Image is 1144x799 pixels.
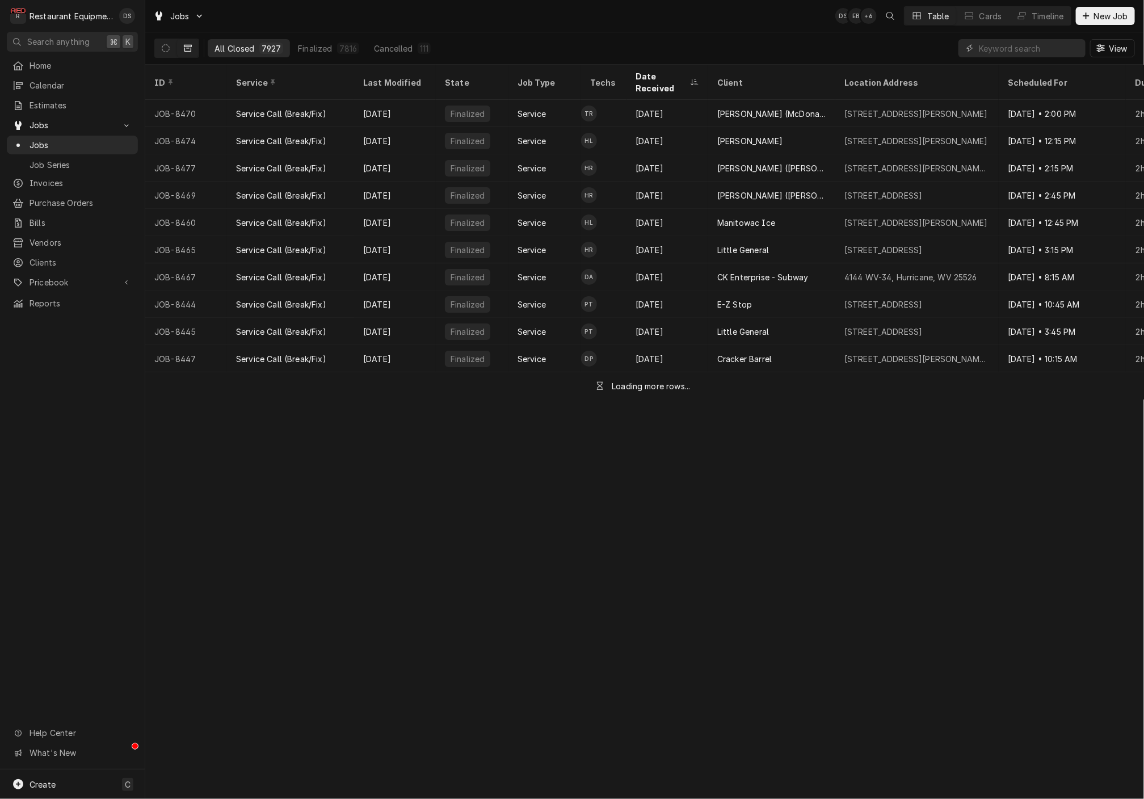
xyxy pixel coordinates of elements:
[449,353,486,365] div: Finalized
[844,135,988,147] div: [STREET_ADDRESS][PERSON_NAME]
[844,108,988,120] div: [STREET_ADDRESS][PERSON_NAME]
[119,8,135,24] div: Derek Stewart's Avatar
[7,32,138,52] button: Search anything⌘K
[626,127,708,154] div: [DATE]
[626,318,708,345] div: [DATE]
[626,236,708,263] div: [DATE]
[1107,43,1130,54] span: View
[999,236,1126,263] div: [DATE] • 3:15 PM
[518,326,546,338] div: Service
[145,291,227,318] div: JOB-8444
[581,133,597,149] div: Huston Lewis's Avatar
[339,43,357,54] div: 7816
[236,244,326,256] div: Service Call (Break/Fix)
[717,326,769,338] div: Little General
[626,291,708,318] div: [DATE]
[518,271,546,283] div: Service
[999,154,1126,182] div: [DATE] • 2:15 PM
[881,7,899,25] button: Open search
[7,233,138,252] a: Vendors
[999,127,1126,154] div: [DATE] • 12:15 PM
[844,271,977,283] div: 4144 WV-34, Hurricane, WV 25526
[999,263,1126,291] div: [DATE] • 8:15 AM
[449,244,486,256] div: Finalized
[7,213,138,232] a: Bills
[445,77,499,89] div: State
[581,323,597,339] div: Paxton Turner's Avatar
[145,182,227,209] div: JOB-8469
[30,276,115,288] span: Pricebook
[449,271,486,283] div: Finalized
[7,136,138,154] a: Jobs
[145,345,227,372] div: JOB-8447
[518,353,546,365] div: Service
[236,217,326,229] div: Service Call (Break/Fix)
[581,351,597,367] div: Donovan Pruitt's Avatar
[236,298,326,310] div: Service Call (Break/Fix)
[835,8,851,24] div: DS
[844,162,990,174] div: [STREET_ADDRESS][PERSON_NAME][PERSON_NAME]
[449,298,486,310] div: Finalized
[581,323,597,339] div: PT
[449,162,486,174] div: Finalized
[7,194,138,212] a: Purchase Orders
[717,135,783,147] div: [PERSON_NAME]
[1076,7,1135,25] button: New Job
[581,106,597,121] div: TR
[835,8,851,24] div: Derek Stewart's Avatar
[844,217,988,229] div: [STREET_ADDRESS][PERSON_NAME]
[518,244,546,256] div: Service
[581,269,597,285] div: Dakota Arthur's Avatar
[236,190,326,201] div: Service Call (Break/Fix)
[927,10,949,22] div: Table
[7,76,138,95] a: Calendar
[449,326,486,338] div: Finalized
[236,271,326,283] div: Service Call (Break/Fix)
[979,39,1080,57] input: Keyword search
[717,298,752,310] div: E-Z Stop
[999,100,1126,127] div: [DATE] • 2:00 PM
[354,345,436,372] div: [DATE]
[861,8,877,24] div: + 6
[844,77,987,89] div: Location Address
[999,182,1126,209] div: [DATE] • 2:45 PM
[262,43,281,54] div: 7927
[518,162,546,174] div: Service
[1032,10,1064,22] div: Timeline
[717,217,775,229] div: Manitowac Ice
[848,8,864,24] div: EB
[374,43,413,54] div: Cancelled
[30,79,132,91] span: Calendar
[518,77,572,89] div: Job Type
[518,135,546,147] div: Service
[10,8,26,24] div: R
[354,209,436,236] div: [DATE]
[145,318,227,345] div: JOB-8445
[581,351,597,367] div: DP
[363,77,424,89] div: Last Modified
[7,96,138,115] a: Estimates
[518,298,546,310] div: Service
[354,127,436,154] div: [DATE]
[236,135,326,147] div: Service Call (Break/Fix)
[30,10,113,22] div: Restaurant Equipment Diagnostics
[844,298,923,310] div: [STREET_ADDRESS]
[844,244,923,256] div: [STREET_ADDRESS]
[626,182,708,209] div: [DATE]
[518,190,546,201] div: Service
[145,100,227,127] div: JOB-8470
[581,106,597,121] div: Thomas Ross's Avatar
[999,291,1126,318] div: [DATE] • 10:45 AM
[420,43,428,54] div: 111
[30,177,132,189] span: Invoices
[145,209,227,236] div: JOB-8460
[581,296,597,312] div: Paxton Turner's Avatar
[7,253,138,272] a: Clients
[7,56,138,75] a: Home
[214,43,255,54] div: All Closed
[30,237,132,249] span: Vendors
[30,197,132,209] span: Purchase Orders
[145,127,227,154] div: JOB-8474
[1092,10,1130,22] span: New Job
[717,244,769,256] div: Little General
